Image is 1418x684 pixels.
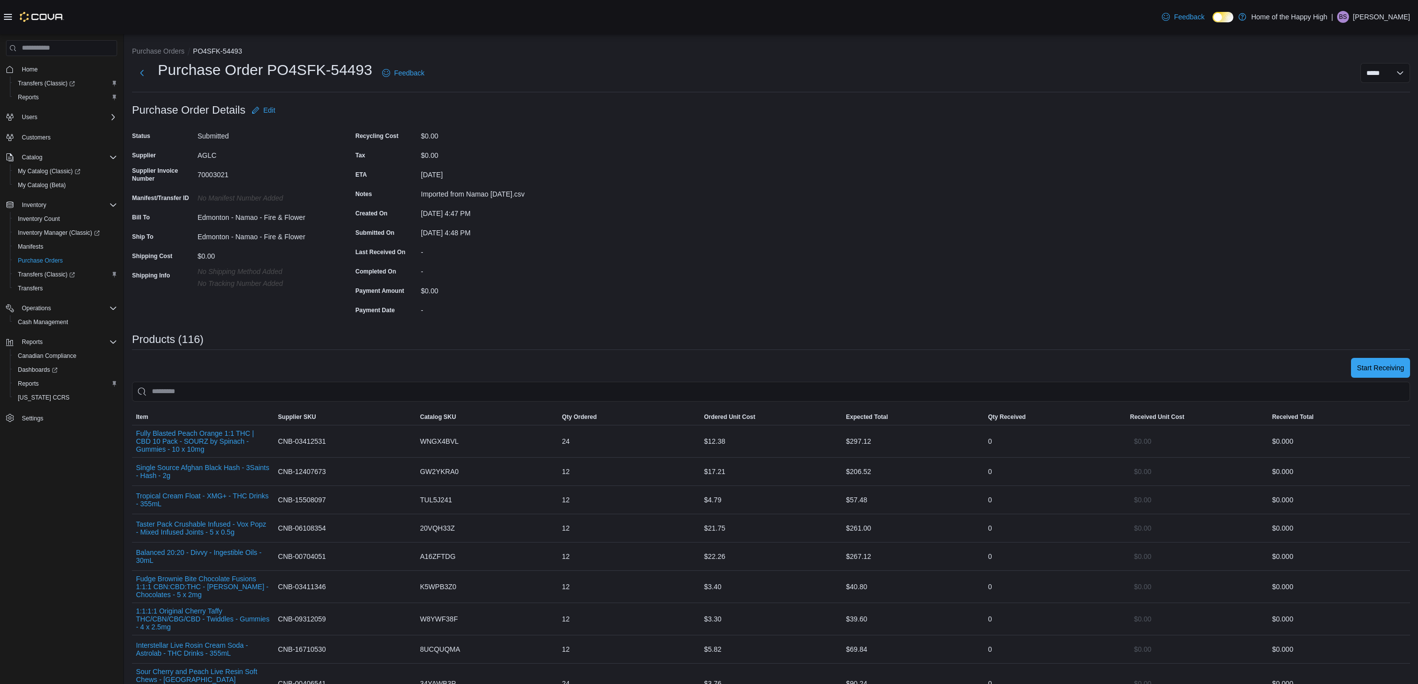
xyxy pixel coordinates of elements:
span: Home [22,66,38,73]
button: PO4SFK-54493 [193,47,242,55]
span: Customers [22,134,51,141]
div: Edmonton - Namao - Fire & Flower [198,209,331,221]
div: 12 [558,547,700,566]
span: CNB-16710530 [278,643,326,655]
span: My Catalog (Beta) [14,179,117,191]
button: $0.00 [1130,639,1155,659]
span: Transfers [18,284,43,292]
button: Reports [18,336,47,348]
div: Imported from Namao [DATE].csv [421,186,554,198]
div: $261.00 [842,518,984,538]
button: Reports [10,377,121,391]
span: $0.00 [1134,582,1151,592]
span: $0.00 [1134,523,1151,533]
button: Home [2,62,121,76]
button: Expected Total [842,409,984,425]
span: My Catalog (Classic) [18,167,80,175]
div: $17.21 [700,462,842,481]
span: CNB-12407673 [278,466,326,478]
a: Inventory Manager (Classic) [14,227,104,239]
span: [US_STATE] CCRS [18,394,69,402]
label: Completed On [355,268,396,275]
span: Reports [18,336,117,348]
a: Reports [14,378,43,390]
button: Interstellar Live Rosin Cream Soda - Astrolab - THC Drinks - 355mL [136,641,270,657]
span: Manifests [14,241,117,253]
label: Recycling Cost [355,132,399,140]
div: $0.00 [198,248,331,260]
button: Catalog [2,150,121,164]
div: $69.84 [842,639,984,659]
div: $22.26 [700,547,842,566]
button: Reports [10,90,121,104]
span: Settings [22,414,43,422]
a: Customers [18,132,55,143]
button: Item [132,409,274,425]
a: Transfers (Classic) [14,77,79,89]
button: Customers [2,130,121,144]
p: [PERSON_NAME] [1353,11,1410,23]
input: Dark Mode [1213,12,1233,22]
span: Edit [264,105,275,115]
span: Dashboards [14,364,117,376]
div: Submitted [198,128,331,140]
h1: Purchase Order PO4SFK-54493 [158,60,372,80]
p: | [1331,11,1333,23]
button: Tropical Cream Float - XMG+ - THC Drinks - 355mL [136,492,270,508]
button: Operations [2,301,121,315]
span: Dashboards [18,366,58,374]
a: Inventory Count [14,213,64,225]
div: - [421,264,554,275]
span: Expected Total [846,413,888,421]
span: Purchase Orders [18,257,63,265]
span: $0.00 [1134,551,1151,561]
label: Bill To [132,213,150,221]
a: My Catalog (Classic) [14,165,84,177]
a: Inventory Manager (Classic) [10,226,121,240]
div: 24 [558,431,700,451]
span: Home [18,63,117,75]
span: CNB-15508097 [278,494,326,506]
button: Supplier SKU [274,409,416,425]
span: Received Total [1272,413,1314,421]
div: $0.00 0 [1272,435,1406,447]
span: Users [18,111,117,123]
button: Start Receiving [1351,358,1410,378]
button: Next [132,63,152,83]
span: Settings [18,411,117,424]
div: $5.82 [700,639,842,659]
div: Edmonton - Namao - Fire & Flower [198,229,331,241]
div: $0.00 0 [1272,550,1406,562]
button: Users [18,111,41,123]
button: [US_STATE] CCRS [10,391,121,405]
span: Reports [22,338,43,346]
span: Transfers (Classic) [14,269,117,280]
span: Feedback [1174,12,1204,22]
div: $267.12 [842,547,984,566]
span: Supplier SKU [278,413,316,421]
div: $4.79 [700,490,842,510]
p: No Shipping Method added [198,268,331,275]
a: Manifests [14,241,47,253]
a: Transfers (Classic) [10,76,121,90]
button: Balanced 20:20 - Divvy - Ingestible Oils - 30mL [136,548,270,564]
div: $3.30 [700,609,842,629]
span: CNB-03412531 [278,435,326,447]
div: $0.00 0 [1272,494,1406,506]
div: 12 [558,518,700,538]
a: Cash Management [14,316,72,328]
button: $0.00 [1130,431,1155,451]
span: $0.00 [1134,436,1151,446]
span: Canadian Compliance [14,350,117,362]
div: $0.00 [421,147,554,159]
label: Manifest/Transfer ID [132,194,189,202]
span: Customers [18,131,117,143]
label: Supplier Invoice Number [132,167,194,183]
a: Settings [18,412,47,424]
button: Settings [2,410,121,425]
div: $297.12 [842,431,984,451]
span: Operations [22,304,51,312]
div: 12 [558,609,700,629]
div: 0 [984,577,1126,597]
div: [DATE] 4:48 PM [421,225,554,237]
